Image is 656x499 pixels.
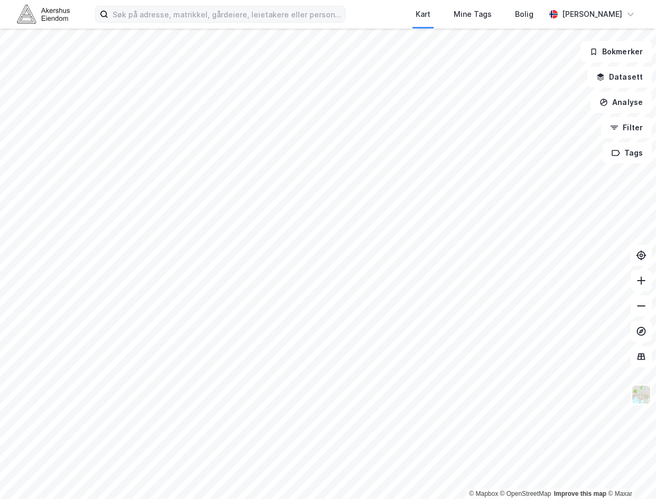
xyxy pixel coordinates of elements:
a: Improve this map [554,490,606,497]
button: Bokmerker [580,41,652,62]
div: Mine Tags [454,8,492,21]
button: Filter [601,117,652,138]
button: Tags [603,142,652,164]
a: OpenStreetMap [500,490,551,497]
img: Z [631,385,651,405]
button: Analyse [591,92,652,113]
div: Bolig [515,8,533,21]
div: [PERSON_NAME] [562,8,622,21]
input: Søk på adresse, matrikkel, gårdeiere, leietakere eller personer [108,6,345,22]
img: akershus-eiendom-logo.9091f326c980b4bce74ccdd9f866810c.svg [17,5,70,23]
div: Kontrollprogram for chat [603,448,656,499]
iframe: Chat Widget [603,448,656,499]
a: Mapbox [469,490,498,497]
div: Kart [416,8,430,21]
button: Datasett [587,66,652,88]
